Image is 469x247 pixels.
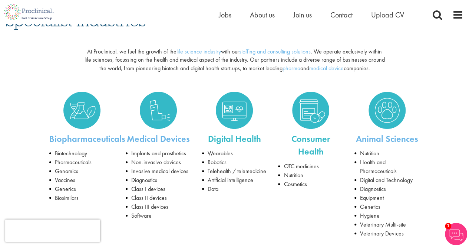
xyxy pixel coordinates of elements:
[354,202,420,211] li: Genetics
[202,133,267,145] p: Digital Health
[202,167,267,176] li: Telehealth / telemedicine
[126,176,191,185] li: Diagnostics
[354,194,420,202] li: Equipment
[445,223,467,245] img: Chatbot
[202,149,267,158] li: Wearables
[49,158,115,167] li: Pharmaceuticals
[292,92,329,129] img: Consumer Health
[278,180,343,189] li: Cosmetics
[202,158,267,167] li: Robotics
[63,92,100,129] img: Biopharmaceuticals
[202,185,267,194] li: Data
[126,202,191,211] li: Class III devices
[216,92,253,129] img: Digital Health
[278,171,343,180] li: Nutrition
[49,194,115,202] li: Biosimilars
[49,176,115,185] li: Vaccines
[354,158,420,176] li: Health and Pharmaceuticals
[5,220,100,242] iframe: reCAPTCHA
[356,133,418,144] a: Animal Sciences
[126,149,191,158] li: Implants and prosthetics
[140,92,177,129] img: Medical Devices
[330,10,353,20] a: Contact
[126,211,191,220] li: Software
[293,10,312,20] a: Join us
[278,162,343,171] li: OTC medicines
[371,10,404,20] a: Upload CV
[369,92,406,129] img: Animal Sciences
[126,167,191,176] li: Invasive medical devices
[126,194,191,202] li: Class II devices
[49,167,115,176] li: Genomics
[354,176,420,185] li: Digital and Technology
[354,211,420,220] li: Hygiene
[127,133,190,144] a: Medical Devices
[126,185,191,194] li: Class I devices
[219,10,231,20] a: Jobs
[126,158,191,167] li: Non-invasive devices
[354,149,420,158] li: Nutrition
[354,229,420,238] li: Veterinary Devices
[84,48,385,73] p: At Proclinical, we fuel the growth of the with our . We operate exclusively within life sciences,...
[49,133,125,144] a: Biopharmaceuticals
[445,223,451,229] span: 1
[354,185,420,194] li: Diagnostics
[49,185,115,194] li: Generics
[309,64,343,72] a: medical device
[250,10,275,20] a: About us
[49,149,115,158] li: Biotechnology
[282,64,300,72] a: pharma
[126,92,191,129] a: Medical Devices
[354,220,420,229] li: Veterinary Multi-site
[278,133,343,158] p: Consumer Health
[176,48,221,55] a: life science industry
[202,176,267,185] li: Artificial intelligence
[49,92,115,129] a: Biopharmaceuticals
[239,48,311,55] a: staffing and consulting solutions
